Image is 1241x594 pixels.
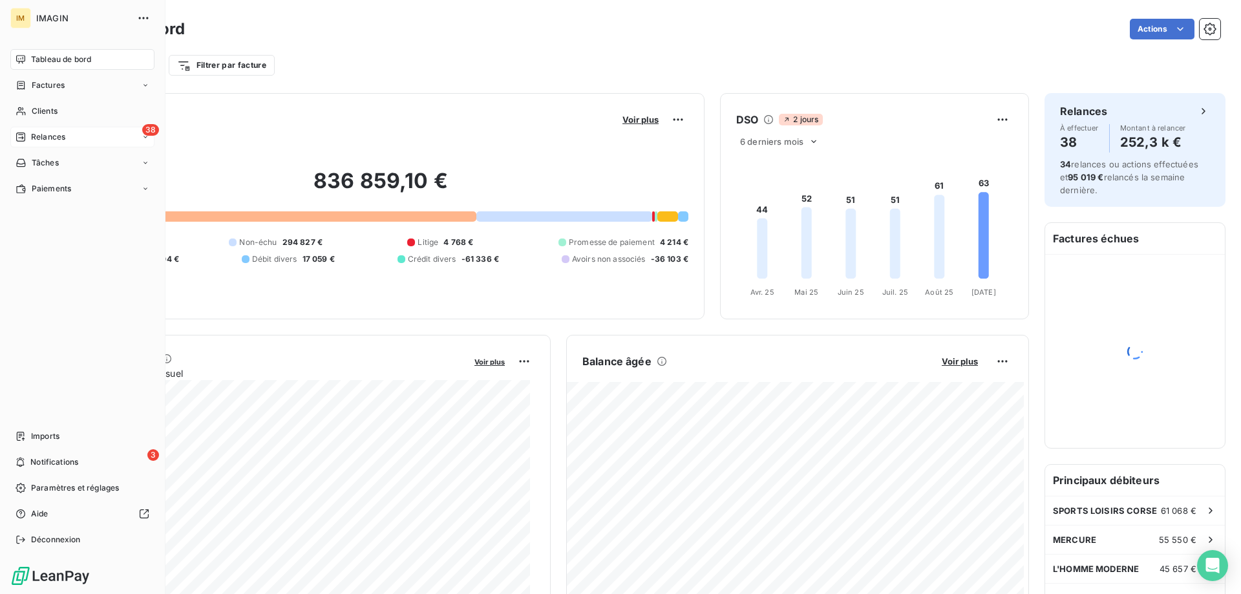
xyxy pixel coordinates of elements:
h6: DSO [736,112,758,127]
span: 17 059 € [302,253,335,265]
button: Filtrer par facture [169,55,275,76]
span: À effectuer [1060,124,1099,132]
span: Litige [418,237,438,248]
span: 6 derniers mois [740,136,803,147]
button: Voir plus [938,355,982,367]
span: 4 214 € [660,237,688,248]
span: -61 336 € [461,253,499,265]
span: Factures [32,80,65,91]
div: IM [10,8,31,28]
span: 38 [142,124,159,136]
tspan: Mai 25 [794,288,818,297]
h6: Principaux débiteurs [1045,465,1225,496]
button: Actions [1130,19,1194,39]
span: Voir plus [474,357,505,366]
h4: 252,3 k € [1120,132,1186,153]
span: L'HOMME MODERNE [1053,564,1139,574]
span: IMAGIN [36,13,129,23]
h6: Relances [1060,103,1107,119]
span: 3 [147,449,159,461]
img: Logo LeanPay [10,566,90,586]
span: Non-échu [239,237,277,248]
span: Voir plus [942,356,978,366]
span: Débit divers [252,253,297,265]
span: 34 [1060,159,1071,169]
h6: Balance âgée [582,354,652,369]
button: Voir plus [471,355,509,367]
span: 95 019 € [1068,172,1103,182]
tspan: Juil. 25 [882,288,908,297]
tspan: [DATE] [971,288,996,297]
h2: 836 859,10 € [73,168,688,207]
span: 45 657 € [1160,564,1196,574]
span: relances ou actions effectuées et relancés la semaine dernière. [1060,159,1198,195]
a: Aide [10,504,154,524]
span: Tâches [32,157,59,169]
span: Avoirs non associés [572,253,646,265]
span: Montant à relancer [1120,124,1186,132]
span: 55 550 € [1159,535,1196,545]
span: Promesse de paiement [569,237,655,248]
span: 4 768 € [443,237,473,248]
span: 61 068 € [1161,505,1196,516]
span: Crédit divers [408,253,456,265]
span: MERCURE [1053,535,1096,545]
span: 294 827 € [282,237,323,248]
span: Clients [32,105,58,117]
span: -36 103 € [651,253,688,265]
h6: Factures échues [1045,223,1225,254]
span: Paramètres et réglages [31,482,119,494]
tspan: Août 25 [925,288,953,297]
span: Paiements [32,183,71,195]
span: Relances [31,131,65,143]
span: 2 jours [779,114,822,125]
span: Tableau de bord [31,54,91,65]
span: Voir plus [622,114,659,125]
tspan: Avr. 25 [750,288,774,297]
span: Imports [31,430,59,442]
tspan: Juin 25 [838,288,864,297]
span: Déconnexion [31,534,81,546]
button: Voir plus [619,114,663,125]
div: Open Intercom Messenger [1197,550,1228,581]
h4: 38 [1060,132,1099,153]
span: Chiffre d'affaires mensuel [73,366,465,380]
span: SPORTS LOISIRS CORSE [1053,505,1157,516]
span: Aide [31,508,48,520]
span: Notifications [30,456,78,468]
